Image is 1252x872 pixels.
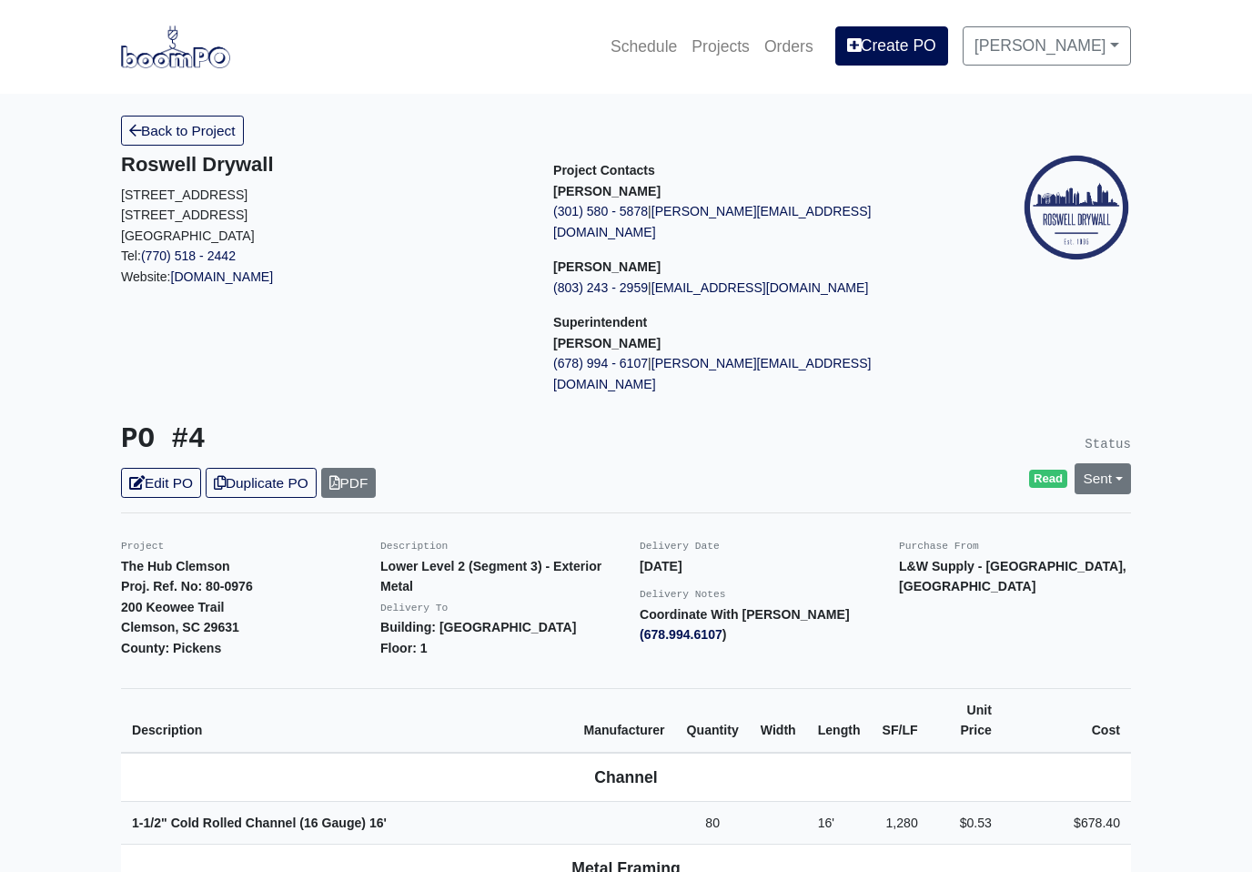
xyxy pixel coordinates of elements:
strong: Floor: 1 [380,641,428,655]
small: Purchase From [899,541,979,552]
span: 16' [369,816,387,830]
a: Projects [684,26,757,66]
small: Delivery To [380,603,448,613]
td: 1,280 [872,801,929,845]
th: Cost [1003,688,1131,753]
span: Project Contacts [553,163,655,177]
th: Length [807,688,872,753]
h5: Roswell Drywall [121,153,526,177]
th: Manufacturer [572,688,675,753]
p: Tel: [121,246,526,267]
small: Project [121,541,164,552]
th: SF/LF [872,688,929,753]
div: Website: [121,153,526,287]
strong: Building: [GEOGRAPHIC_DATA] [380,620,576,634]
strong: [PERSON_NAME] [553,259,661,274]
strong: [DATE] [640,559,682,573]
td: $678.40 [1003,801,1131,845]
a: [PERSON_NAME][EMAIL_ADDRESS][DOMAIN_NAME] [553,356,872,391]
p: | [553,353,958,394]
strong: County: Pickens [121,641,221,655]
a: Edit PO [121,468,201,498]
p: | [553,278,958,299]
span: Superintendent [553,315,647,330]
a: Sent [1075,463,1131,493]
a: (770) 518 - 2442 [141,248,236,263]
a: (301) 580 - 5878 [553,204,648,218]
a: Create PO [835,26,948,65]
strong: Coordinate With [PERSON_NAME] ) [640,607,850,643]
a: (803) 243 - 2959 [553,280,648,295]
a: Schedule [603,26,684,66]
td: 80 [676,801,750,845]
span: Read [1029,470,1068,488]
small: Status [1085,437,1131,451]
small: Delivery Notes [640,589,726,600]
a: (678) 994 - 6107 [553,356,648,370]
th: Quantity [676,688,750,753]
a: Orders [757,26,821,66]
strong: Clemson, SC 29631 [121,620,239,634]
p: [GEOGRAPHIC_DATA] [121,226,526,247]
strong: 200 Keowee Trail [121,600,224,614]
a: [EMAIL_ADDRESS][DOMAIN_NAME] [651,280,869,295]
a: [PERSON_NAME][EMAIL_ADDRESS][DOMAIN_NAME] [553,204,872,239]
b: Channel [594,768,657,786]
small: Delivery Date [640,541,720,552]
a: [PERSON_NAME] [963,26,1131,65]
h3: PO #4 [121,423,612,457]
strong: Proj. Ref. No: 80-0976 [121,579,253,593]
td: $0.53 [929,801,1003,845]
th: Unit Price [929,688,1003,753]
small: Description [380,541,448,552]
strong: [PERSON_NAME] [553,184,661,198]
strong: [PERSON_NAME] [553,336,661,350]
a: Back to Project [121,116,244,146]
th: Width [750,688,807,753]
strong: 1-1/2" Cold Rolled Channel (16 Gauge) [132,816,387,830]
a: Duplicate PO [206,468,317,498]
a: [DOMAIN_NAME] [171,269,274,284]
span: 16' [818,816,834,830]
img: boomPO [121,25,230,67]
a: PDF [321,468,377,498]
p: | [553,201,958,242]
p: L&W Supply - [GEOGRAPHIC_DATA], [GEOGRAPHIC_DATA] [899,556,1131,597]
a: (678.994.6107 [640,627,722,642]
strong: The Hub Clemson [121,559,230,573]
p: [STREET_ADDRESS] [121,185,526,206]
strong: Lower Level 2 (Segment 3) - Exterior Metal [380,559,601,594]
th: Description [121,688,572,753]
p: [STREET_ADDRESS] [121,205,526,226]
